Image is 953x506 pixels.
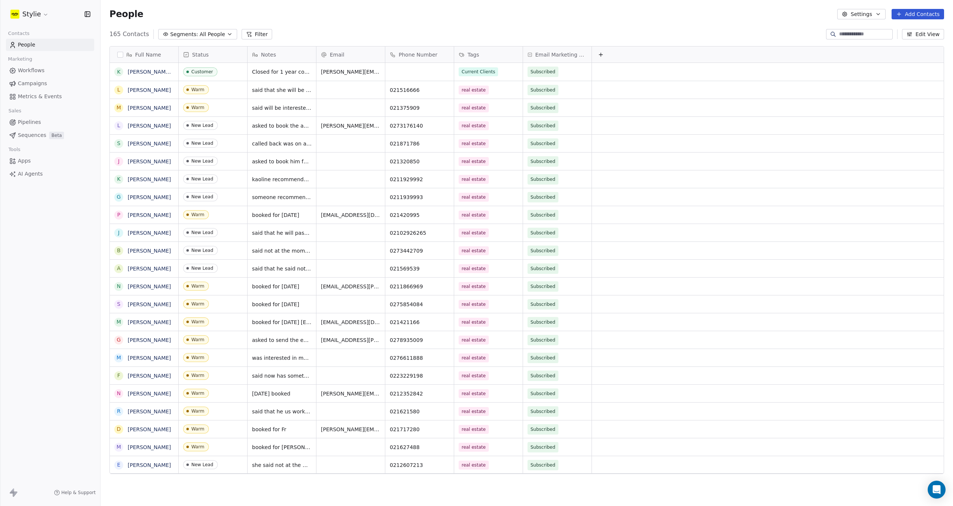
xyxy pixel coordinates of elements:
[128,87,171,93] a: [PERSON_NAME]
[252,283,312,290] span: booked for [DATE]
[252,265,312,272] span: said that he said not at the point. also I said that I came back in a few month
[459,67,498,76] span: Current Clients
[321,336,380,344] span: [EMAIL_ADDRESS][PERSON_NAME][DOMAIN_NAME]
[252,408,312,415] span: said that he us working with the decigner now on some ideas and will be happy to reconnect in Dec...
[390,158,449,165] span: 021320850
[530,86,555,94] span: Subscribed
[128,337,171,343] a: [PERSON_NAME]
[191,266,213,271] div: New Lead
[18,170,43,178] span: AI Agents
[530,390,555,397] span: Subscribed
[321,68,380,76] span: [PERSON_NAME][EMAIL_ADDRESS][DOMAIN_NAME]
[191,409,204,414] div: Warm
[459,300,489,309] span: real estate
[390,265,449,272] span: 021569539
[18,157,31,165] span: Apps
[459,407,489,416] span: real estate
[321,283,380,290] span: [EMAIL_ADDRESS][PERSON_NAME][DOMAIN_NAME]
[252,86,312,94] span: said that she will be interested
[117,140,121,147] div: S
[117,104,121,112] div: M
[390,140,449,147] span: 021871786
[117,122,120,129] div: L
[459,336,489,345] span: real estate
[179,47,247,63] div: Status
[6,168,94,180] a: AI Agents
[459,139,489,148] span: real estate
[530,140,555,147] span: Subscribed
[200,31,225,38] span: All People
[321,211,380,219] span: [EMAIL_ADDRESS][DOMAIN_NAME]
[128,284,171,289] a: [PERSON_NAME]
[459,193,489,202] span: real estate
[390,301,449,308] span: 0275854084
[252,372,312,379] span: said now has something urgent but will be happy to recconect in a couple of weeks.came back to [G...
[321,318,380,326] span: [EMAIL_ADDRESS][DOMAIN_NAME]
[252,211,312,219] span: booked for [DATE]
[390,318,449,326] span: 021421166
[117,407,121,415] div: R
[6,90,94,103] a: Metrics & Events
[530,247,555,254] span: Subscribed
[390,408,449,415] span: 021621580
[18,67,45,74] span: Workflows
[390,211,449,219] span: 021420995
[6,116,94,128] a: Pipelines
[902,29,944,39] button: Edit View
[459,425,489,434] span: real estate
[117,175,120,183] div: K
[459,246,489,255] span: real estate
[530,372,555,379] span: Subscribed
[390,372,449,379] span: 0223229198
[530,283,555,290] span: Subscribed
[321,390,380,397] span: [PERSON_NAME][EMAIL_ADDRESS][PERSON_NAME][DOMAIN_NAME]
[530,336,555,344] span: Subscribed
[9,8,50,20] button: Stylie
[252,354,312,362] span: was interested in meeting
[6,129,94,141] a: SequencesBeta
[191,69,213,74] div: Customer
[18,93,62,100] span: Metrics & Events
[128,444,171,450] a: [PERSON_NAME]
[191,444,204,449] div: Warm
[252,301,312,308] span: booked for [DATE]
[892,9,944,19] button: Add Contacts
[5,105,25,116] span: Sales
[117,443,121,451] div: M
[118,229,119,237] div: J
[252,461,312,469] span: she said not at the moment but maybe later
[530,265,555,272] span: Subscribed
[191,426,204,432] div: Warm
[128,141,171,147] a: [PERSON_NAME]
[110,63,179,474] div: grid
[459,371,489,380] span: real estate
[459,211,489,220] span: real estate
[191,373,204,378] div: Warm
[459,389,489,398] span: real estate
[191,123,213,128] div: New Lead
[6,155,94,167] a: Apps
[191,337,204,342] div: Warm
[128,69,185,75] a: [PERSON_NAME] seed
[5,54,35,65] span: Marketing
[837,9,885,19] button: Settings
[390,193,449,201] span: 0211939993
[10,10,19,19] img: stylie-square-yellow.svg
[191,284,204,289] div: Warm
[128,266,171,272] a: [PERSON_NAME]
[109,9,143,20] span: People
[530,158,555,165] span: Subscribed
[459,157,489,166] span: real estate
[128,319,171,325] a: [PERSON_NAME]
[128,194,171,200] a: [PERSON_NAME]
[128,105,171,111] a: [PERSON_NAME]
[18,118,41,126] span: Pipelines
[128,355,171,361] a: [PERSON_NAME]
[191,141,213,146] div: New Lead
[242,29,272,39] button: Filter
[252,68,312,76] span: Closed for 1 year contract NZ$16,788.00
[117,390,121,397] div: N
[117,300,121,308] div: S
[117,193,121,201] div: G
[459,228,489,237] span: real estate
